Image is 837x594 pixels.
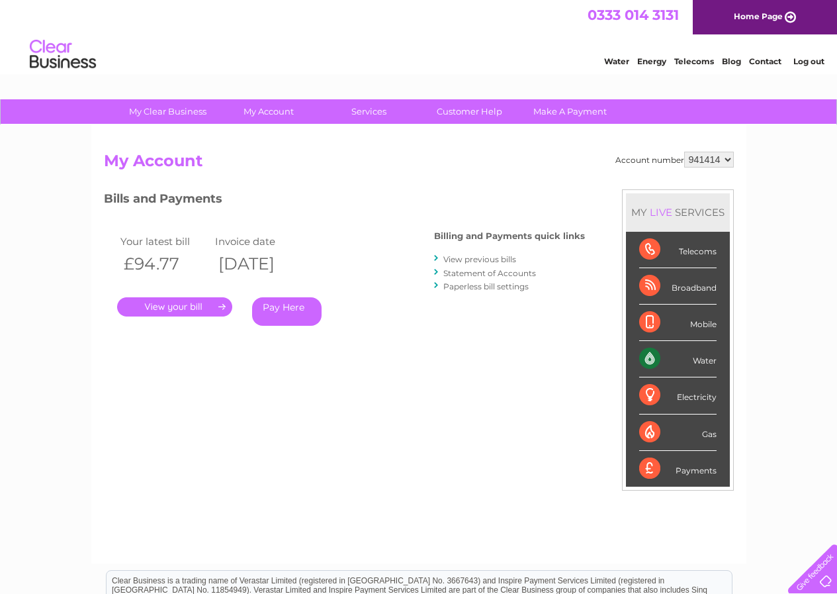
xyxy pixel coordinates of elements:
a: Paperless bill settings [443,281,529,291]
a: 0333 014 3131 [588,7,679,23]
a: Statement of Accounts [443,268,536,278]
div: Clear Business is a trading name of Verastar Limited (registered in [GEOGRAPHIC_DATA] No. 3667643... [107,7,732,64]
a: . [117,297,232,317]
a: Blog [722,56,741,66]
a: Energy [637,56,666,66]
h3: Bills and Payments [104,189,585,213]
a: Water [604,56,629,66]
th: [DATE] [212,250,307,277]
div: MY SERVICES [626,193,730,231]
div: Payments [639,451,717,487]
th: £94.77 [117,250,212,277]
a: Pay Here [252,297,322,326]
h2: My Account [104,152,734,177]
a: Make A Payment [515,99,625,124]
td: Invoice date [212,232,307,250]
img: logo.png [29,34,97,75]
div: LIVE [647,206,675,219]
a: Services [314,99,423,124]
div: Electricity [639,377,717,414]
div: Gas [639,415,717,451]
div: Water [639,341,717,377]
a: Customer Help [415,99,524,124]
div: Telecoms [639,232,717,268]
a: My Clear Business [113,99,222,124]
a: My Account [214,99,323,124]
a: Telecoms [674,56,714,66]
div: Account number [615,152,734,168]
div: Mobile [639,305,717,341]
a: Contact [749,56,781,66]
a: Log out [793,56,824,66]
div: Broadband [639,268,717,305]
a: View previous bills [443,254,516,264]
h4: Billing and Payments quick links [434,231,585,241]
td: Your latest bill [117,232,212,250]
